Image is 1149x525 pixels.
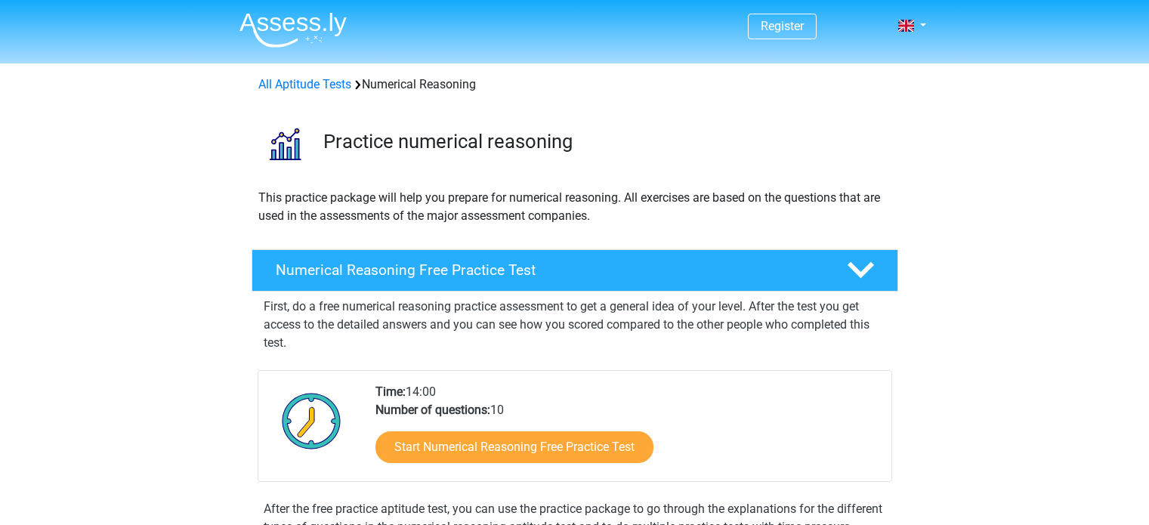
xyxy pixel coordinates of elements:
b: Time: [375,384,406,399]
div: Numerical Reasoning [252,76,897,94]
b: Number of questions: [375,403,490,417]
h4: Numerical Reasoning Free Practice Test [276,261,823,279]
a: All Aptitude Tests [258,77,351,91]
div: 14:00 10 [364,383,891,481]
img: Clock [273,383,350,459]
a: Register [761,19,804,33]
p: First, do a free numerical reasoning practice assessment to get a general idea of your level. Aft... [264,298,886,352]
h3: Practice numerical reasoning [323,130,886,153]
p: This practice package will help you prepare for numerical reasoning. All exercises are based on t... [258,189,891,225]
img: Assessly [239,12,347,48]
img: numerical reasoning [252,112,317,176]
a: Start Numerical Reasoning Free Practice Test [375,431,653,463]
a: Numerical Reasoning Free Practice Test [246,249,904,292]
